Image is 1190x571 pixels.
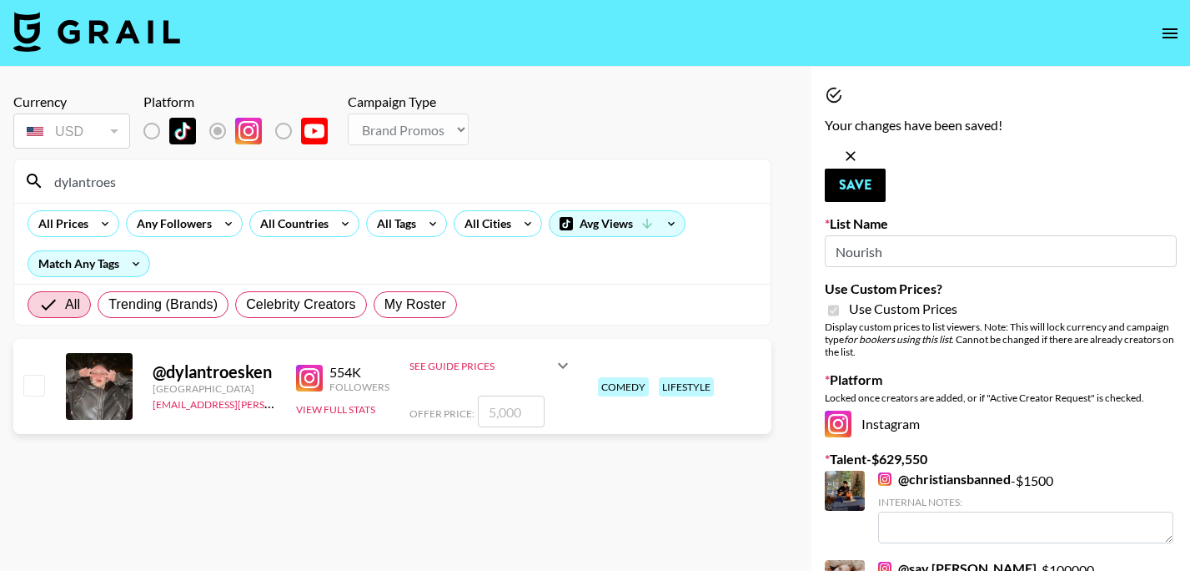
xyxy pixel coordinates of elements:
div: See Guide Prices [409,360,553,372]
button: Save [825,169,886,202]
label: List Name [825,215,1177,232]
em: for bookers using this list [844,333,951,346]
div: Internal Notes: [878,496,1173,508]
span: Celebrity Creators [246,295,356,315]
div: Instagram [825,411,1177,437]
div: Match Any Tags [28,251,149,276]
span: My Roster [384,295,446,315]
span: Offer Price: [409,407,474,420]
span: All [65,295,80,315]
div: lifestyle [659,377,714,397]
div: [GEOGRAPHIC_DATA] [153,382,276,395]
img: Instagram [296,365,323,392]
a: @christiansbanned [878,471,1011,488]
div: comedy [598,377,649,397]
button: View Full Stats [296,403,375,416]
button: open drawer [1153,17,1187,50]
a: [EMAIL_ADDRESS][PERSON_NAME][DOMAIN_NAME] [153,395,399,411]
div: List locked to Instagram. [143,114,341,149]
div: See Guide Prices [409,346,573,386]
input: 5,000 [478,396,545,427]
label: Use Custom Prices? [825,280,1177,297]
img: Instagram [878,472,891,486]
div: All Cities [454,211,515,236]
div: @ dylantroesken [153,361,276,382]
div: Your changes have been saved! [825,110,1177,140]
span: Use Custom Prices [849,301,957,317]
span: Trending (Brands) [108,295,218,315]
div: All Prices [28,211,92,236]
div: Locked once creators are added, or if "Active Creator Request" is checked. [825,392,1177,404]
div: Platform [143,93,341,110]
div: Followers [329,381,389,393]
div: Currency is locked to USD [13,110,130,152]
div: Display custom prices to list viewers. Note: This will lock currency and campaign type . Cannot b... [825,321,1177,358]
div: Avg Views [550,211,685,236]
div: Any Followers [127,211,215,236]
input: Search by User Name [44,168,761,195]
button: Close [838,144,863,169]
div: - $ 1500 [878,471,1173,543]
div: All Tags [367,211,419,236]
img: Grail Talent [13,12,180,52]
div: USD [17,117,127,146]
div: Currency [13,93,130,110]
label: Platform [825,371,1177,388]
img: Instagram [825,411,851,437]
div: 554K [329,364,389,381]
label: Talent - $ 629,550 [825,451,1177,467]
div: Campaign Type [348,93,469,110]
img: Instagram [235,118,262,144]
img: TikTok [169,118,196,144]
img: YouTube [301,118,328,144]
div: All Countries [250,211,332,236]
